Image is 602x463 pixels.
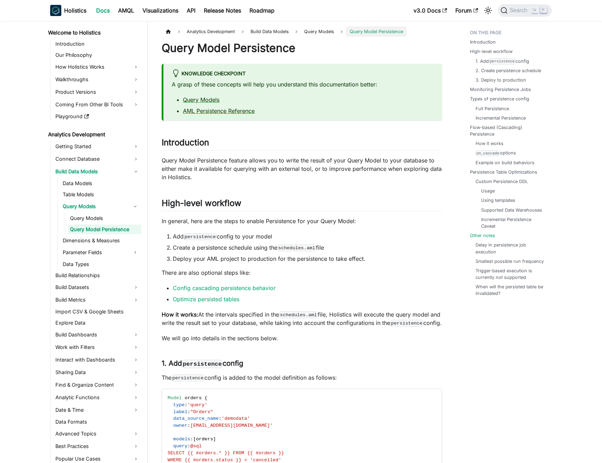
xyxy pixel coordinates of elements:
[476,159,534,166] a: Example on build behaviors
[162,310,442,327] p: At the intervals specified in the file, Holistics will execute the query model and write the resu...
[61,190,141,199] a: Table Models
[162,334,442,342] p: We will go into details in the sections below.
[53,153,141,165] a: Connect Database
[173,416,219,421] span: data_source_name
[185,395,202,401] span: orders
[172,69,434,78] div: Knowledge Checkpoint
[531,7,538,14] kbd: ⌘
[53,354,141,365] a: Interact with Dashboards
[470,232,495,239] a: Other notes
[187,423,190,428] span: :
[53,141,141,152] a: Getting Started
[46,130,141,139] a: Analytics Development
[213,437,216,442] span: ]
[277,244,316,251] code: schedules.aml
[53,39,141,49] a: Introduction
[43,21,148,463] nav: Docs sidebar
[92,5,114,16] a: Docs
[68,225,141,234] a: Query Model Persistence
[173,243,442,252] li: Create a persistence schedule using the file
[409,5,451,16] a: v3.0 Docs
[183,107,255,114] a: AML Persistence Reference
[470,169,537,175] a: Persistence Table Optimizations
[61,236,141,245] a: Dimensions & Measures
[162,41,442,55] h1: Query Model Persistence
[183,96,219,103] a: Query Models
[476,150,500,156] code: on_cascade
[470,48,512,55] a: High-level workflow
[138,5,183,16] a: Visualizations
[476,140,503,147] a: How it works
[200,5,245,16] a: Release Notes
[247,26,292,37] span: Build Data Models
[50,5,61,16] img: Holistics
[390,320,423,327] code: persistence
[476,258,544,265] a: Smallest possible run frequency
[346,26,406,37] span: Query Model Persistence
[476,115,526,121] a: Incremental Persistence
[222,416,250,421] span: 'demodata'
[187,409,190,415] span: :
[476,267,545,281] a: Trigger-based execution is currently not supported
[173,284,276,291] a: Config cascading persistence behavior
[53,392,141,403] a: Analytic Functions
[173,296,239,303] a: Optimize persisted tables
[182,360,223,368] code: persistence
[185,402,187,408] span: :
[53,50,141,60] a: Our Philosophy
[483,5,494,16] button: Switch between dark and light mode (currently light mode)
[476,283,545,297] a: When will the persisted table be invalidated?
[508,7,532,14] span: Search
[53,441,141,452] a: Best Practices
[190,437,193,442] span: :
[162,217,442,225] p: In general, here are the steps to enable Persistence for your Query Model:
[53,307,141,317] a: Import CSV & Google Sheets
[53,74,141,85] a: Walkthroughs
[46,28,141,38] a: Welcome to Holistics
[53,294,141,305] a: Build Metrics
[184,233,217,240] code: persistence
[196,437,213,442] span: orders
[476,105,509,112] a: Full Persistence
[168,450,284,456] span: SELECT {{ #orders.* }} FROM {{ #orders }}
[172,80,434,89] p: A grasp of these concepts will help you understand this documentation better:
[476,58,529,64] a: 1. Addpersistenceconfig
[190,409,213,415] span: "Orders"
[64,6,86,15] b: Holistics
[451,5,482,16] a: Forum
[204,395,207,401] span: {
[53,86,141,98] a: Product Versions
[61,179,141,188] a: Data Models
[162,26,175,37] a: Home page
[162,198,442,211] h2: High-level workflow
[53,318,141,328] a: Explore Data
[481,188,495,194] a: Usage
[301,26,338,37] a: Query Models
[162,156,442,181] p: Query Model Persistence feature allows you to write the result of your Query Model to your databa...
[162,137,442,151] h2: Introduction
[61,259,141,269] a: Data Types
[53,271,141,280] a: Build Relationships
[129,247,141,258] button: Expand sidebar category 'Parameter Fields'
[476,67,541,74] a: 2. Create persistence schedule
[470,96,529,102] a: Types of persistence config
[162,373,442,382] p: The config is added to the model definition as follows:
[53,282,141,293] a: Build Datasets
[53,342,141,353] a: Work with Filters
[540,7,547,13] kbd: K
[187,402,207,408] span: 'query'
[183,5,200,16] a: API
[476,150,516,156] a: on_cascadeoptions
[470,86,531,93] a: Monitoring Persistence Jobs
[53,166,141,177] a: Build Data Models
[190,423,273,428] span: [EMAIL_ADDRESS][DOMAIN_NAME]'
[171,374,204,381] code: persistence
[173,232,442,241] li: Add config to your model
[173,443,187,449] span: query
[53,379,141,390] a: Find & Organize Content
[245,5,279,16] a: Roadmap
[129,201,141,212] button: Collapse sidebar category 'Query Models'
[173,402,185,408] span: type
[61,247,129,258] a: Parameter Fields
[279,311,318,318] code: schedules.aml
